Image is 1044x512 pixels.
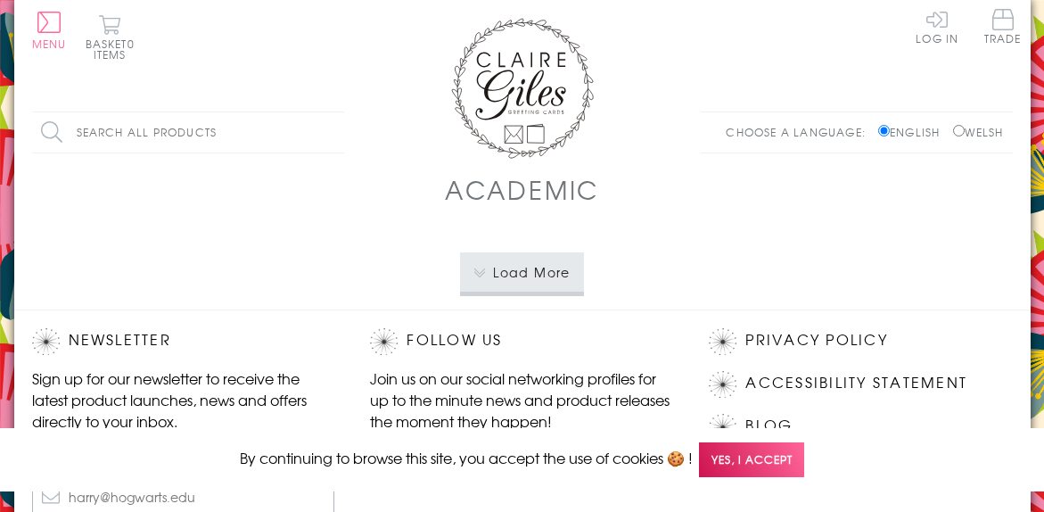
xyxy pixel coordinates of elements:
a: Privacy Policy [745,328,887,352]
span: 0 items [94,36,135,62]
a: Accessibility Statement [745,371,967,395]
input: Welsh [953,125,965,136]
span: Menu [32,36,67,52]
span: Yes, I accept [699,442,804,477]
span: Trade [984,9,1022,44]
label: Welsh [953,124,1004,140]
p: Join us on our social networking profiles for up to the minute news and product releases the mome... [370,367,673,432]
button: Load More [460,252,584,292]
p: Sign up for our newsletter to receive the latest product launches, news and offers directly to yo... [32,367,335,432]
a: Log In [916,9,958,44]
input: Search all products [32,112,344,153]
p: Choose a language: [726,124,875,140]
h2: Follow Us [370,328,673,355]
input: English [878,125,890,136]
h2: Newsletter [32,328,335,355]
img: Claire Giles Greetings Cards [451,18,594,159]
label: English [878,124,949,140]
h1: Academic [445,171,599,208]
a: Trade [984,9,1022,47]
button: Menu [32,12,67,49]
button: Basket0 items [86,14,135,60]
a: Blog [745,414,793,438]
input: Search [326,112,344,153]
